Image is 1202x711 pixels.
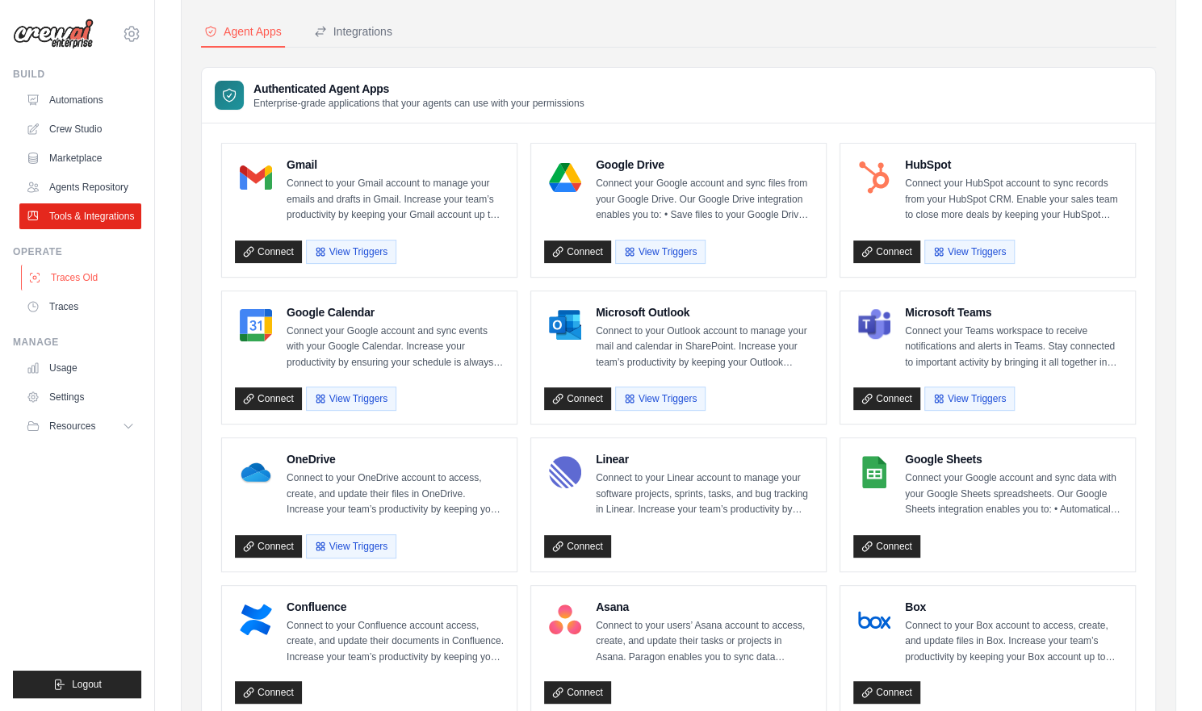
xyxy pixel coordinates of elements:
div: Operate [13,245,141,258]
a: Traces [19,294,141,320]
a: Connect [235,387,302,410]
img: Gmail Logo [240,161,272,194]
button: View Triggers [924,387,1015,411]
button: View Triggers [924,240,1015,264]
p: Connect your Google account and sync files from your Google Drive. Our Google Drive integration e... [596,176,813,224]
img: Google Calendar Logo [240,309,272,341]
h4: Gmail [287,157,504,173]
a: Settings [19,384,141,410]
p: Connect to your Box account to access, create, and update files in Box. Increase your team’s prod... [905,618,1122,666]
img: Asana Logo [549,604,581,636]
div: Manage [13,336,141,349]
a: Connect [235,535,302,558]
a: Connect [853,681,920,704]
a: Tools & Integrations [19,203,141,229]
a: Connect [544,681,611,704]
a: Connect [235,681,302,704]
button: View Triggers [306,387,396,411]
a: Connect [235,240,302,263]
p: Connect to your Confluence account access, create, and update their documents in Confluence. Incr... [287,618,504,666]
a: Connect [544,535,611,558]
p: Connect your HubSpot account to sync records from your HubSpot CRM. Enable your sales team to clo... [905,176,1122,224]
h4: Linear [596,451,813,467]
h4: OneDrive [287,451,504,467]
h4: Google Calendar [287,304,504,320]
span: Resources [49,420,95,433]
p: Connect your Teams workspace to receive notifications and alerts in Teams. Stay connected to impo... [905,324,1122,371]
p: Connect to your users’ Asana account to access, create, and update their tasks or projects in Asa... [596,618,813,666]
img: OneDrive Logo [240,456,272,488]
img: Microsoft Teams Logo [858,309,890,341]
img: Google Sheets Logo [858,456,890,488]
a: Crew Studio [19,116,141,142]
p: Connect to your Gmail account to manage your emails and drafts in Gmail. Increase your team’s pro... [287,176,504,224]
p: Connect to your Linear account to manage your software projects, sprints, tasks, and bug tracking... [596,471,813,518]
button: View Triggers [615,387,706,411]
button: Integrations [311,17,396,48]
a: Connect [544,240,611,263]
h4: Box [905,599,1122,615]
img: Linear Logo [549,456,581,488]
button: View Triggers [306,534,396,558]
p: Connect your Google account and sync events with your Google Calendar. Increase your productivity... [287,324,504,371]
div: Agent Apps [204,23,282,40]
img: Logo [13,19,94,49]
h4: Asana [596,599,813,615]
a: Marketplace [19,145,141,171]
a: Connect [853,535,920,558]
h4: Microsoft Teams [905,304,1122,320]
img: Google Drive Logo [549,161,581,194]
h4: Confluence [287,599,504,615]
button: View Triggers [306,240,396,264]
p: Connect your Google account and sync data with your Google Sheets spreadsheets. Our Google Sheets... [905,471,1122,518]
a: Connect [853,387,920,410]
img: Box Logo [858,604,890,636]
h4: Google Drive [596,157,813,173]
p: Connect to your Outlook account to manage your mail and calendar in SharePoint. Increase your tea... [596,324,813,371]
h4: Google Sheets [905,451,1122,467]
img: HubSpot Logo [858,161,890,194]
button: View Triggers [615,240,706,264]
a: Traces Old [21,265,143,291]
h4: HubSpot [905,157,1122,173]
a: Usage [19,355,141,381]
button: Agent Apps [201,17,285,48]
img: Confluence Logo [240,604,272,636]
a: Automations [19,87,141,113]
h3: Authenticated Agent Apps [253,81,584,97]
div: Integrations [314,23,392,40]
div: Build [13,68,141,81]
img: Microsoft Outlook Logo [549,309,581,341]
span: Logout [72,678,102,691]
button: Logout [13,671,141,698]
a: Agents Repository [19,174,141,200]
button: Resources [19,413,141,439]
h4: Microsoft Outlook [596,304,813,320]
p: Connect to your OneDrive account to access, create, and update their files in OneDrive. Increase ... [287,471,504,518]
a: Connect [544,387,611,410]
p: Enterprise-grade applications that your agents can use with your permissions [253,97,584,110]
a: Connect [853,240,920,263]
